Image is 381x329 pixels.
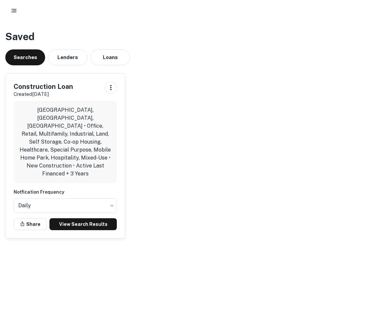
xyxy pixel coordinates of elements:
h6: Notfication Frequency [14,188,117,196]
h5: Construction Loan [14,82,73,92]
button: Share [14,218,47,230]
button: Loans [90,49,130,65]
p: Created [DATE] [14,90,73,98]
p: [GEOGRAPHIC_DATA], [GEOGRAPHIC_DATA], [GEOGRAPHIC_DATA] • Office, Retail, Multifamily, Industrial... [19,106,112,178]
button: Lenders [48,49,88,65]
h3: Saved [5,29,376,44]
div: Without label [14,196,117,215]
a: View Search Results [49,218,117,230]
button: Searches [5,49,45,65]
